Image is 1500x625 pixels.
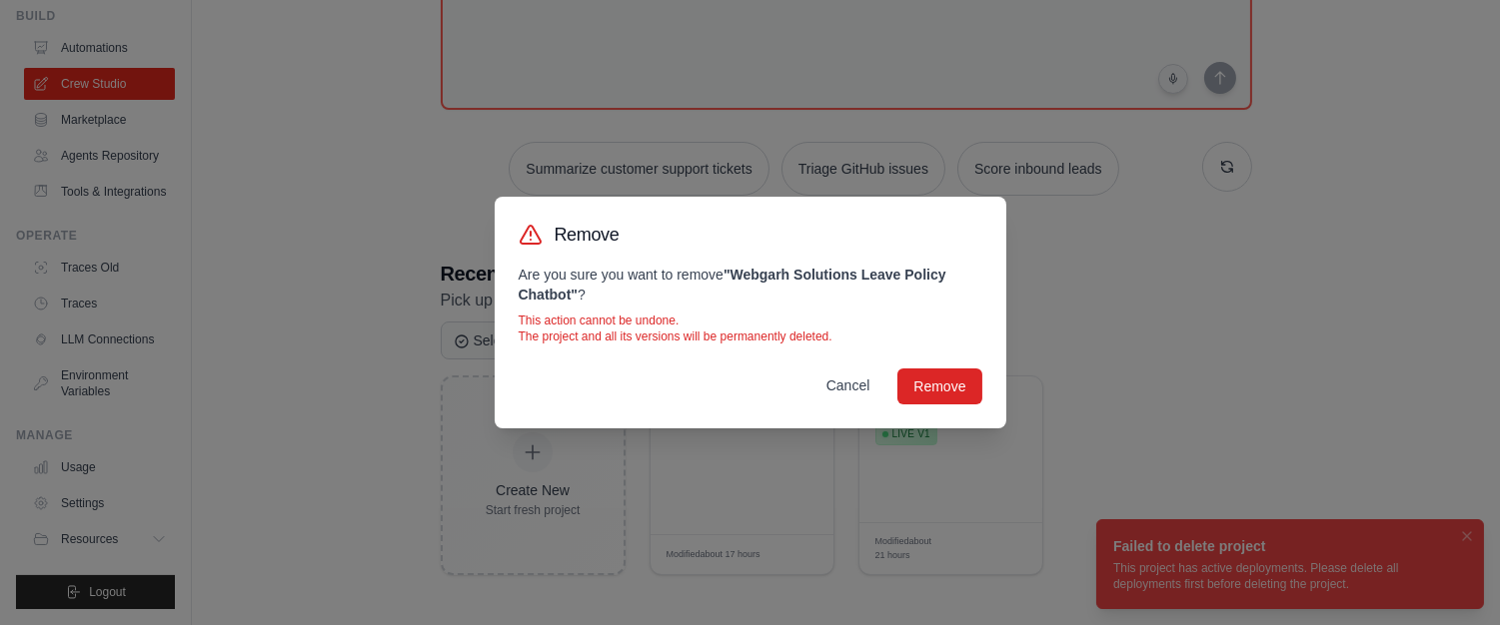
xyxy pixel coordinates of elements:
strong: " Webgarh Solutions Leave Policy Chatbot " [519,267,946,303]
button: Remove [897,368,981,404]
p: Are you sure you want to remove ? [519,265,982,305]
button: Cancel [810,367,886,403]
p: The project and all its versions will be permanently deleted. [519,328,982,344]
h3: Remove [555,221,620,249]
p: This action cannot be undone. [519,312,982,328]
